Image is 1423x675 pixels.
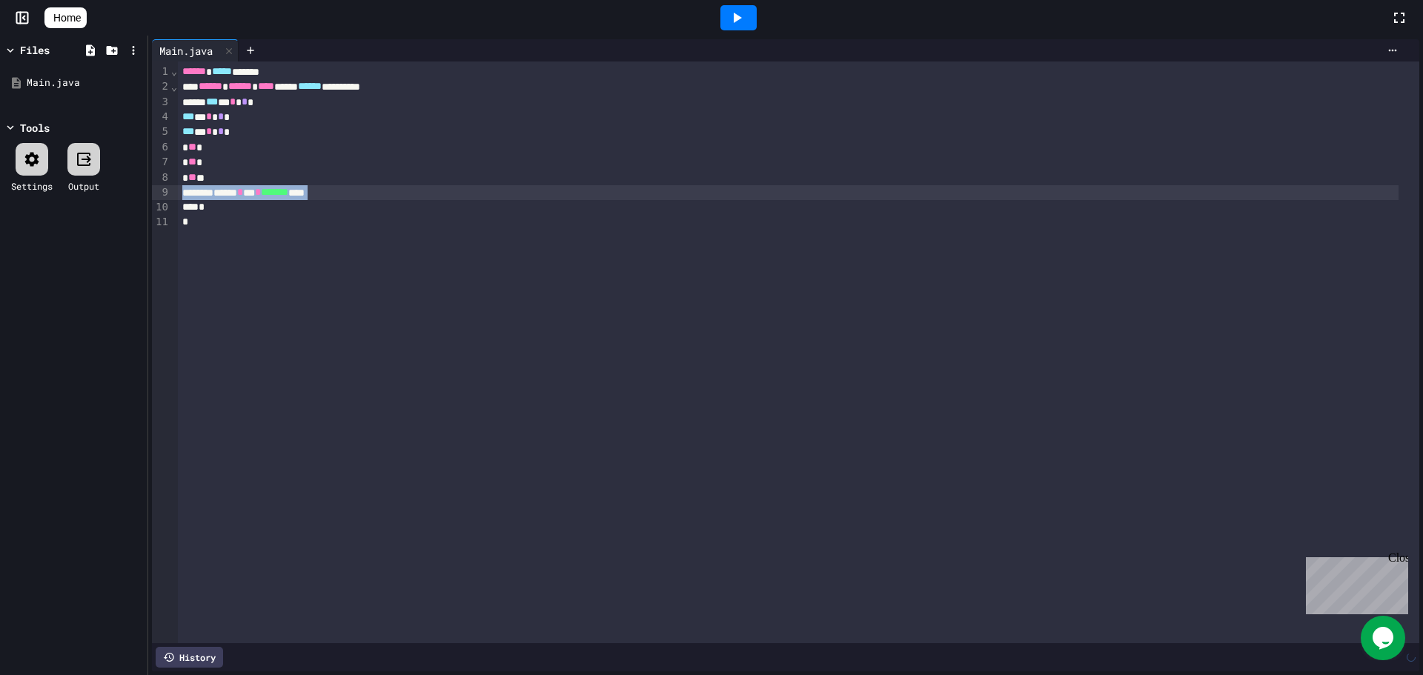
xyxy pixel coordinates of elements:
[152,200,170,215] div: 10
[152,124,170,139] div: 5
[152,185,170,200] div: 9
[152,39,239,61] div: Main.java
[1300,551,1408,614] iframe: chat widget
[11,179,53,193] div: Settings
[20,120,50,136] div: Tools
[152,64,170,79] div: 1
[152,140,170,155] div: 6
[152,95,170,110] div: 3
[53,10,81,25] span: Home
[152,110,170,124] div: 4
[68,179,99,193] div: Output
[156,647,223,668] div: History
[20,42,50,58] div: Files
[1361,616,1408,660] iframe: chat widget
[152,215,170,230] div: 11
[27,76,142,90] div: Main.java
[152,155,170,170] div: 7
[44,7,87,28] a: Home
[6,6,102,94] div: Chat with us now!Close
[152,79,170,94] div: 2
[152,43,220,59] div: Main.java
[170,65,178,77] span: Fold line
[170,81,178,93] span: Fold line
[152,170,170,185] div: 8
